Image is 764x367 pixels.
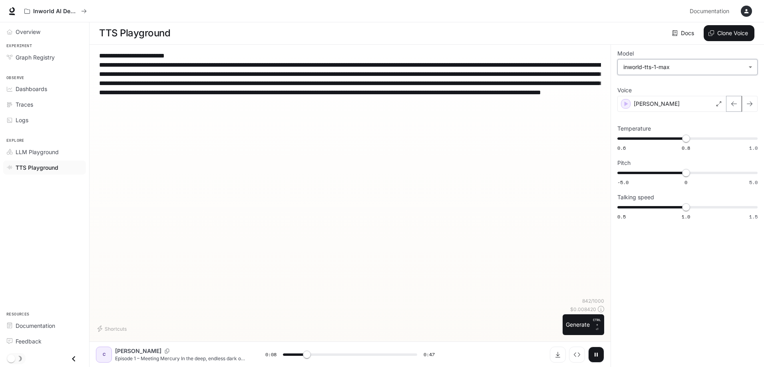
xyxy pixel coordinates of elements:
p: Pitch [617,160,631,166]
div: inworld-tts-1-max [618,60,757,75]
span: TTS Playground [16,163,58,172]
span: 0:08 [265,351,277,359]
span: 0:47 [424,351,435,359]
button: Clone Voice [704,25,754,41]
p: [PERSON_NAME] [115,347,161,355]
a: Documentation [686,3,735,19]
a: Logs [3,113,86,127]
a: Graph Registry [3,50,86,64]
span: 1.5 [749,213,758,220]
span: 0.5 [617,213,626,220]
p: ⏎ [593,317,601,332]
span: 0.8 [682,145,690,151]
button: Shortcuts [96,322,130,335]
span: Graph Registry [16,53,55,61]
a: Feedback [3,334,86,348]
a: Dashboards [3,82,86,96]
span: Feedback [16,337,42,345]
span: Dashboards [16,85,47,93]
span: Documentation [690,6,729,16]
span: Overview [16,28,40,36]
p: $ 0.008420 [570,306,596,313]
p: [PERSON_NAME] [634,100,680,108]
span: 1.0 [682,213,690,220]
span: Traces [16,100,33,109]
a: Overview [3,25,86,39]
span: Dark mode toggle [7,354,15,363]
a: Traces [3,97,86,111]
p: CTRL + [593,317,601,327]
p: 842 / 1000 [582,298,604,304]
span: LLM Playground [16,148,59,156]
a: Docs [670,25,697,41]
button: Download audio [550,347,566,363]
button: Close drawer [65,351,83,367]
span: 1.0 [749,145,758,151]
span: Logs [16,116,28,124]
span: 0.6 [617,145,626,151]
div: inworld-tts-1-max [623,63,744,71]
p: Inworld AI Demos [33,8,78,15]
span: Documentation [16,321,55,330]
a: TTS Playground [3,161,86,175]
a: LLM Playground [3,145,86,159]
button: All workspaces [21,3,90,19]
p: Temperature [617,126,651,131]
a: Documentation [3,319,86,333]
span: 0 [684,179,687,186]
p: Voice [617,87,632,93]
p: Episode 1 – Meeting Mercury In the deep, endless dark of space, a small world races around our st... [115,355,246,362]
span: -5.0 [617,179,629,186]
p: Model [617,51,634,56]
span: 5.0 [749,179,758,186]
button: GenerateCTRL +⏎ [563,314,604,335]
p: Talking speed [617,194,654,200]
div: C [97,348,110,361]
button: Copy Voice ID [161,349,173,353]
h1: TTS Playground [99,25,170,41]
button: Inspect [569,347,585,363]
